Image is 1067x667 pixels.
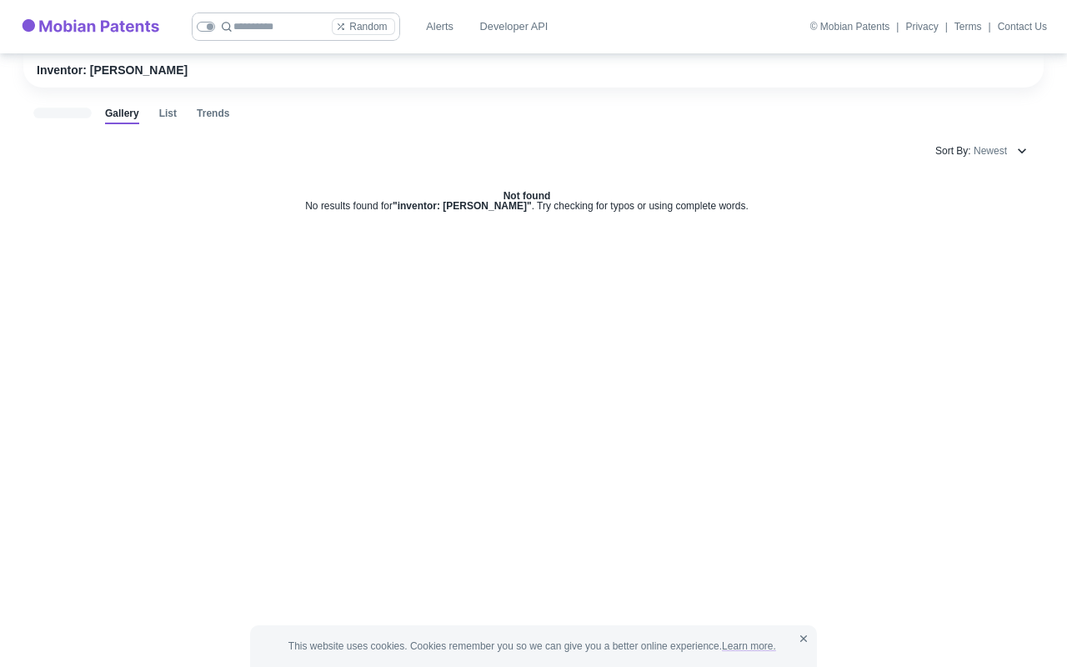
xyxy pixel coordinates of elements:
[159,108,177,124] button: List
[935,146,971,156] span: Sort By:
[473,12,555,42] a: Developer API
[20,191,1034,211] p: No results found for . Try checking for typos or using complete words.
[503,190,551,202] b: Not found
[998,22,1047,32] a: Contact Us
[989,19,991,34] div: |
[393,200,532,212] b: " inventor: [PERSON_NAME] "
[722,640,776,652] a: Learn more.
[945,19,948,34] div: |
[905,22,938,32] a: Privacy
[954,22,982,32] a: Terms
[37,63,188,78] h6: Inventor: [PERSON_NAME]
[288,639,779,654] span: This website uses cookies. Cookies remember you so we can give you a better online experience.
[896,19,899,34] div: |
[105,108,139,124] button: Gallery
[197,108,229,124] button: Trends
[332,18,394,35] button: Random
[810,22,890,32] div: © Mobian Patents
[929,138,1034,164] button: Sort By: Newest
[974,146,1007,156] span: Newest
[413,12,467,42] a: Alerts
